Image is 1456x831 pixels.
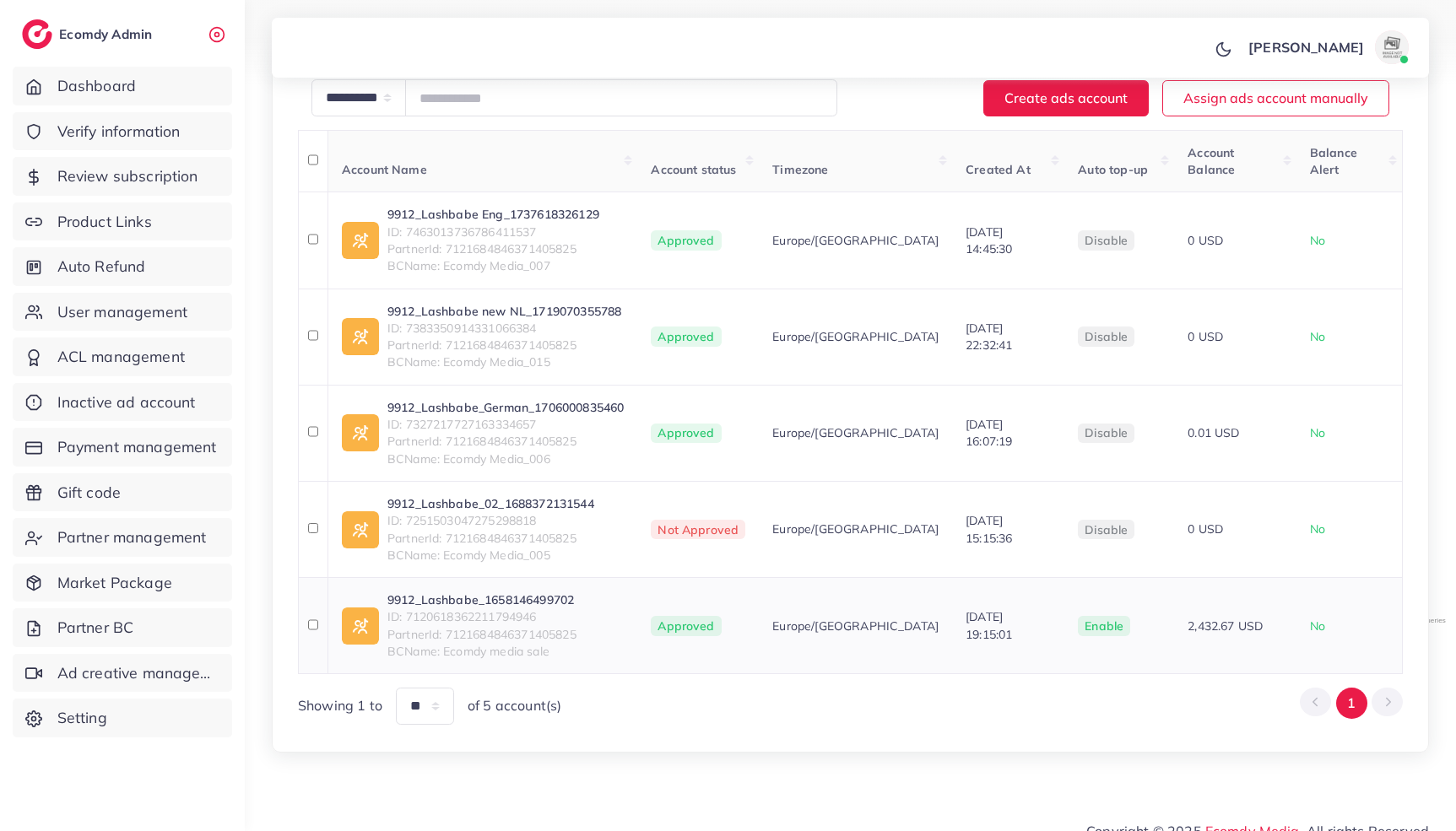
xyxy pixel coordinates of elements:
span: 0 USD [1188,329,1223,344]
span: Balance Alert [1310,145,1357,177]
a: Product Links [13,202,232,241]
span: Market Package [57,572,172,594]
span: Dashboard [57,75,136,97]
span: ID: 7383350914331066384 [387,320,621,337]
span: [DATE] 22:32:41 [966,321,1012,353]
span: PartnerId: 7121684846371405825 [387,530,594,547]
span: [DATE] 15:15:36 [966,513,1012,545]
img: ic-ad-info.7fc67b75.svg [342,222,379,259]
button: Go to page 1 [1336,688,1367,719]
a: 9912_Lashbabe_1658146499702 [387,591,576,608]
span: Auto top-up [1078,162,1148,177]
span: Verify information [57,121,181,143]
span: BCName: Ecomdy Media_005 [387,547,594,564]
span: Partner BC [57,617,134,639]
span: [DATE] 14:45:30 [966,224,1012,256]
span: No [1310,329,1325,344]
span: BCName: Ecomdy Media_006 [387,451,624,467]
a: 9912_Lashbabe_02_1688372131544 [387,495,594,512]
span: BCName: Ecomdy media sale [387,643,576,660]
a: Review subscription [13,157,232,196]
span: disable [1085,425,1128,440]
a: Verify information [13,112,232,151]
a: User management [13,293,232,332]
span: Account Name [342,162,427,177]
a: Inactive ad account [13,383,232,422]
img: ic-ad-info.7fc67b75.svg [342,318,379,355]
span: 0.01 USD [1188,425,1239,440]
span: ID: 7327217727163334657 [387,416,624,433]
a: Auto Refund [13,247,232,286]
a: Payment management [13,428,232,467]
a: 9912_Lashbabe Eng_1737618326129 [387,206,599,223]
a: Setting [13,699,232,737]
button: Create ads account [983,80,1149,116]
span: Review subscription [57,165,198,187]
span: Showing 1 to [298,696,382,715]
img: avatar [1375,30,1409,64]
span: User management [57,301,187,323]
img: ic-ad-info.7fc67b75.svg [342,414,379,451]
span: Inactive ad account [57,391,196,413]
span: Approved [651,616,721,636]
img: ic-ad-info.7fc67b75.svg [342,607,379,645]
img: ic-ad-info.7fc67b75.svg [342,511,379,548]
span: ID: 7463013736786411537 [387,224,599,240]
span: Europe/[GEOGRAPHIC_DATA] [772,618,939,634]
span: Europe/[GEOGRAPHIC_DATA] [772,424,939,441]
span: Not Approved [651,520,745,540]
ul: Pagination [1300,688,1403,719]
span: ACL management [57,346,185,368]
span: 0 USD [1188,233,1223,248]
span: No [1310,233,1325,248]
a: logoEcomdy Admin [22,19,156,49]
span: Timezone [772,162,828,177]
span: Europe/[GEOGRAPHIC_DATA] [772,328,939,345]
span: [DATE] 16:07:19 [966,417,1012,449]
a: Ad creative management [13,654,232,693]
span: Gift code [57,482,121,504]
span: enable [1085,618,1123,634]
a: Market Package [13,564,232,602]
span: PartnerId: 7121684846371405825 [387,240,599,257]
span: Approved [651,326,721,347]
span: Created At [966,162,1031,177]
span: BCName: Ecomdy Media_015 [387,353,621,370]
span: Account Balance [1188,145,1235,177]
a: [PERSON_NAME]avatar [1239,30,1415,64]
p: [PERSON_NAME] [1248,37,1364,57]
span: Account status [651,162,736,177]
a: 9912_Lashbabe new NL_1719070355788 [387,303,621,320]
span: ID: 7120618362211794946 [387,608,576,625]
span: Setting [57,707,107,729]
a: Gift code [13,473,232,512]
span: No [1310,618,1325,634]
span: PartnerId: 7121684846371405825 [387,626,576,643]
span: No [1310,521,1325,537]
span: Approved [651,230,721,251]
span: Payment management [57,436,217,458]
button: Assign ads account manually [1162,80,1389,116]
h2: Ecomdy Admin [59,26,156,42]
span: Product Links [57,211,152,233]
span: Europe/[GEOGRAPHIC_DATA] [772,521,939,537]
span: Approved [651,424,721,444]
span: 0 USD [1188,521,1223,537]
span: 2,432.67 USD [1188,618,1263,634]
span: BCName: Ecomdy Media_007 [387,257,599,274]
span: of 5 account(s) [468,696,561,715]
span: disable [1085,522,1128,537]
a: Dashboard [13,67,232,105]
span: [DATE] 19:15:01 [966,609,1012,641]
a: Partner management [13,518,232,557]
img: logo [22,19,52,49]
span: Ad creative management [57,662,219,684]
span: No [1310,425,1325,440]
span: Partner management [57,526,207,548]
span: disable [1085,329,1128,344]
span: PartnerId: 7121684846371405825 [387,337,621,353]
a: Partner BC [13,608,232,647]
span: Auto Refund [57,256,146,278]
span: Europe/[GEOGRAPHIC_DATA] [772,232,939,249]
span: disable [1085,233,1128,248]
